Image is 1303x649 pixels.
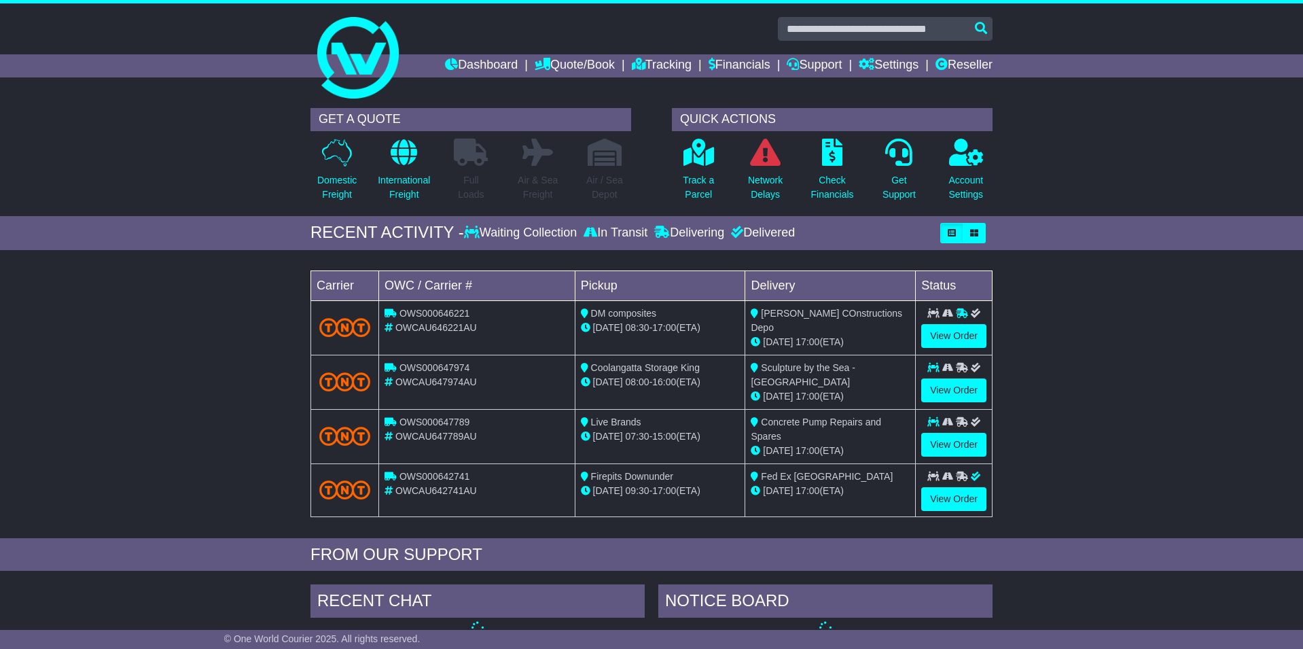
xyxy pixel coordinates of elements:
[763,485,793,496] span: [DATE]
[626,376,649,387] span: 08:00
[310,545,993,565] div: FROM OUR SUPPORT
[399,308,470,319] span: OWS000646221
[916,270,993,300] td: Status
[882,138,916,209] a: GetSupport
[224,633,421,644] span: © One World Courier 2025. All rights reserved.
[747,138,783,209] a: NetworkDelays
[949,173,984,202] p: Account Settings
[581,375,740,389] div: - (ETA)
[921,487,986,511] a: View Order
[319,372,370,391] img: TNT_Domestic.png
[378,173,430,202] p: International Freight
[811,173,854,202] p: Check Financials
[751,417,881,442] span: Concrete Pump Repairs and Spares
[581,429,740,444] div: - (ETA)
[652,485,676,496] span: 17:00
[745,270,916,300] td: Delivery
[399,417,470,427] span: OWS000647789
[763,445,793,456] span: [DATE]
[395,322,477,333] span: OWCAU646221AU
[591,471,673,482] span: Firepits Downunder
[535,54,615,77] a: Quote/Book
[626,431,649,442] span: 07:30
[395,485,477,496] span: OWCAU642741AU
[651,226,728,241] div: Delivering
[796,336,819,347] span: 17:00
[751,389,910,404] div: (ETA)
[319,480,370,499] img: TNT_Domestic.png
[310,223,464,243] div: RECENT ACTIVITY -
[810,138,855,209] a: CheckFinancials
[751,308,902,333] span: [PERSON_NAME] COnstructions Depo
[921,379,986,402] a: View Order
[317,138,357,209] a: DomesticFreight
[581,484,740,498] div: - (ETA)
[575,270,745,300] td: Pickup
[796,391,819,402] span: 17:00
[751,484,910,498] div: (ETA)
[763,336,793,347] span: [DATE]
[377,138,431,209] a: InternationalFreight
[591,417,641,427] span: Live Brands
[581,321,740,335] div: - (ETA)
[859,54,918,77] a: Settings
[672,108,993,131] div: QUICK ACTIONS
[728,226,795,241] div: Delivered
[709,54,770,77] a: Financials
[763,391,793,402] span: [DATE]
[591,308,656,319] span: DM composites
[751,335,910,349] div: (ETA)
[319,427,370,445] img: TNT_Domestic.png
[593,322,623,333] span: [DATE]
[593,376,623,387] span: [DATE]
[921,433,986,457] a: View Order
[311,270,379,300] td: Carrier
[310,108,631,131] div: GET A QUOTE
[317,173,357,202] p: Domestic Freight
[464,226,580,241] div: Waiting Collection
[658,584,993,621] div: NOTICE BOARD
[319,318,370,336] img: TNT_Domestic.png
[310,584,645,621] div: RECENT CHAT
[399,471,470,482] span: OWS000642741
[921,324,986,348] a: View Order
[652,322,676,333] span: 17:00
[593,431,623,442] span: [DATE]
[626,485,649,496] span: 09:30
[379,270,575,300] td: OWC / Carrier #
[591,362,700,373] span: Coolangatta Storage King
[796,445,819,456] span: 17:00
[683,173,714,202] p: Track a Parcel
[445,54,518,77] a: Dashboard
[454,173,488,202] p: Full Loads
[632,54,692,77] a: Tracking
[796,485,819,496] span: 17:00
[593,485,623,496] span: [DATE]
[682,138,715,209] a: Track aParcel
[751,362,855,387] span: Sculpture by the Sea - [GEOGRAPHIC_DATA]
[652,431,676,442] span: 15:00
[751,444,910,458] div: (ETA)
[399,362,470,373] span: OWS000647974
[580,226,651,241] div: In Transit
[748,173,783,202] p: Network Delays
[948,138,984,209] a: AccountSettings
[518,173,558,202] p: Air & Sea Freight
[652,376,676,387] span: 16:00
[395,376,477,387] span: OWCAU647974AU
[935,54,993,77] a: Reseller
[626,322,649,333] span: 08:30
[761,471,893,482] span: Fed Ex [GEOGRAPHIC_DATA]
[787,54,842,77] a: Support
[395,431,477,442] span: OWCAU647789AU
[586,173,623,202] p: Air / Sea Depot
[882,173,916,202] p: Get Support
